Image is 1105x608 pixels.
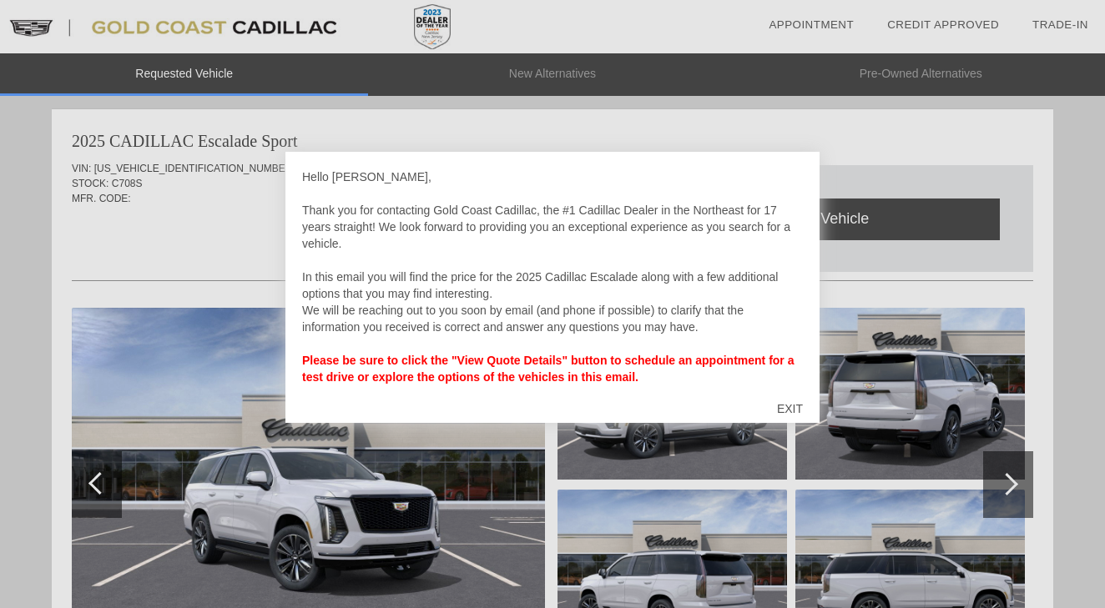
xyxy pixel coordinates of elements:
a: Appointment [769,18,854,31]
a: Credit Approved [887,18,999,31]
a: Trade-In [1032,18,1088,31]
strong: Please be sure to click the "View Quote Details" button to schedule an appointment for a test dri... [302,354,794,384]
div: EXIT [760,384,820,434]
div: Hello [PERSON_NAME], Thank you for contacting Gold Coast Cadillac, the #1 Cadillac Dealer in the ... [302,168,803,385]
